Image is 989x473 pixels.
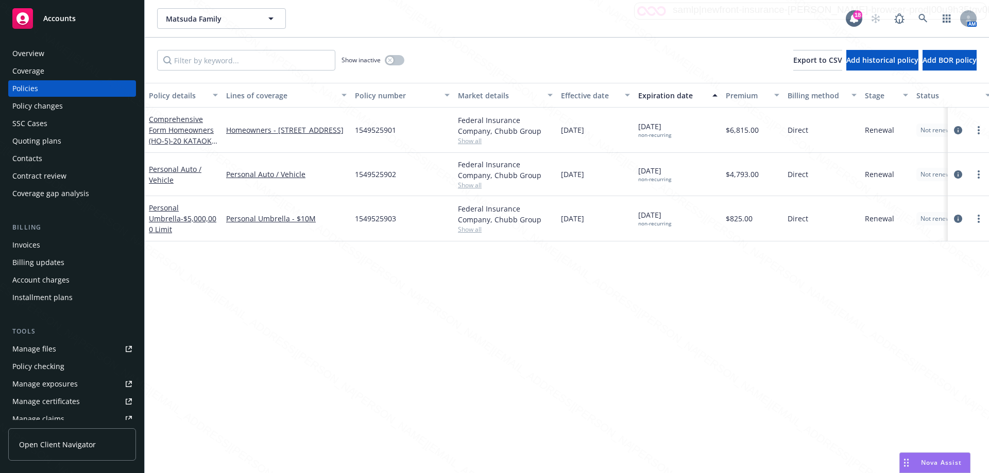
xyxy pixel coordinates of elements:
button: Policy details [145,83,222,108]
div: Policy checking [12,358,64,375]
a: Invoices [8,237,136,253]
div: Quoting plans [12,133,61,149]
div: non-recurring [638,132,671,138]
a: circleInformation [952,124,964,136]
a: Manage exposures [8,376,136,392]
a: Accounts [8,4,136,33]
input: Filter by keyword... [157,50,335,71]
a: Billing updates [8,254,136,271]
a: Policy checking [8,358,136,375]
span: [DATE] [561,213,584,224]
a: Comprehensive Form Homeowners (HO-5) [149,114,216,167]
a: more [973,213,985,225]
span: Direct [788,125,808,135]
span: Show all [458,136,553,145]
a: Coverage gap analysis [8,185,136,202]
div: Federal Insurance Company, Chubb Group [458,159,553,181]
button: Premium [722,83,783,108]
div: Stage [865,90,897,101]
a: Report a Bug [889,8,910,29]
a: Switch app [936,8,957,29]
div: Policy changes [12,98,63,114]
a: Policy changes [8,98,136,114]
button: Policy number [351,83,454,108]
div: Premium [726,90,768,101]
a: Coverage [8,63,136,79]
a: Manage certificates [8,393,136,410]
span: $4,793.00 [726,169,759,180]
span: Nova Assist [921,458,962,467]
div: Contract review [12,168,66,184]
a: Contract review [8,168,136,184]
div: Overview [12,45,44,62]
span: [DATE] [638,165,671,183]
span: [DATE] [638,121,671,138]
a: Manage files [8,341,136,357]
div: Tools [8,326,136,337]
button: Nova Assist [899,452,970,473]
div: Manage exposures [12,376,78,392]
span: [DATE] [561,125,584,135]
a: more [973,124,985,136]
div: Policies [12,80,38,97]
a: Personal Umbrella [149,203,216,234]
div: Policy details [149,90,207,101]
a: Homeowners - [STREET_ADDRESS] [226,125,347,135]
a: more [973,168,985,181]
span: Renewal [865,169,894,180]
a: circleInformation [952,213,964,225]
button: Matsuda Family [157,8,286,29]
a: Installment plans [8,289,136,306]
div: Contacts [12,150,42,167]
span: Add historical policy [846,55,918,65]
a: Account charges [8,272,136,288]
div: Federal Insurance Company, Chubb Group [458,115,553,136]
div: Installment plans [12,289,73,306]
span: 1549525902 [355,169,396,180]
span: Direct [788,169,808,180]
a: circleInformation [952,168,964,181]
div: Market details [458,90,541,101]
div: Effective date [561,90,619,101]
button: Effective date [557,83,634,108]
a: Overview [8,45,136,62]
a: Personal Auto / Vehicle [149,164,201,185]
div: Policy number [355,90,438,101]
a: Policies [8,80,136,97]
span: [DATE] [638,209,671,227]
span: Direct [788,213,808,224]
div: Expiration date [638,90,706,101]
div: non-recurring [638,220,671,227]
span: Renewal [865,125,894,135]
span: Accounts [43,14,76,23]
span: Renewal [865,213,894,224]
span: Show all [458,181,553,189]
div: Coverage [12,63,44,79]
span: Not renewing [920,126,959,135]
span: 1549525901 [355,125,396,135]
a: Search [913,8,933,29]
button: Export to CSV [793,50,842,71]
a: Personal Umbrella - $10M [226,213,347,224]
span: $825.00 [726,213,753,224]
div: Account charges [12,272,70,288]
button: Billing method [783,83,861,108]
span: [DATE] [561,169,584,180]
button: Expiration date [634,83,722,108]
div: 18 [853,10,862,20]
span: Add BOR policy [923,55,977,65]
span: Show inactive [342,56,381,64]
a: Personal Auto / Vehicle [226,169,347,180]
div: Manage certificates [12,393,80,410]
div: SSC Cases [12,115,47,132]
span: - $5,000,000 Limit [149,214,216,234]
button: Lines of coverage [222,83,351,108]
a: SSC Cases [8,115,136,132]
a: Start snowing [865,8,886,29]
span: 1549525903 [355,213,396,224]
button: Add BOR policy [923,50,977,71]
div: Federal Insurance Company, Chubb Group [458,203,553,225]
span: - 20 KATAOKA [GEOGRAPHIC_DATA] [149,136,217,167]
div: Billing [8,222,136,233]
